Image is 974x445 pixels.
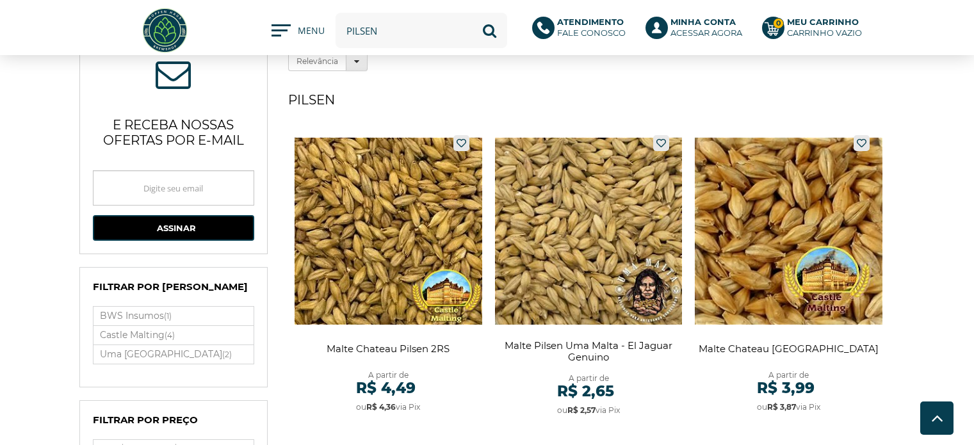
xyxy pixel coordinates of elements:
img: Hopfen Haus BrewShop [141,6,189,54]
b: Meu Carrinho [787,17,859,27]
b: Minha Conta [670,17,736,27]
span: MENU [298,24,323,44]
small: (4) [165,330,175,340]
a: Malte Pilsen Uma Malta - El Jaguar Genuino [495,129,683,426]
div: Carrinho Vazio [787,28,862,38]
strong: 0 [773,18,784,29]
h4: Filtrar por Preço [93,414,254,433]
a: BWS Insumos(1) [93,307,254,325]
a: AtendimentoFale conosco [532,17,633,45]
label: BWS Insumos [93,307,254,325]
p: Acessar agora [670,17,742,38]
input: Digite o que você procura [336,13,507,48]
label: Castle Malting [93,326,254,344]
span: ASSINE NOSSA NEWSLETTER [156,65,191,88]
a: Malte Chateau Pilsen 2RS [295,129,482,426]
input: Digite seu email [93,170,254,206]
button: Assinar [93,215,254,241]
small: (2) [222,350,232,359]
a: Minha ContaAcessar agora [645,17,749,45]
a: Uma [GEOGRAPHIC_DATA](2) [93,345,254,364]
small: (1) [164,311,172,321]
p: e receba nossas ofertas por e-mail [93,101,254,158]
button: Buscar [472,13,507,48]
b: Atendimento [557,17,624,27]
a: Castle Malting(4) [93,326,254,344]
label: Uma [GEOGRAPHIC_DATA] [93,345,254,364]
a: Malte Chateau Vienna [695,129,882,426]
button: MENU [272,24,323,37]
h1: pilsen [288,87,895,113]
h4: Filtrar por [PERSON_NAME] [93,280,254,300]
label: Relevância [288,52,346,71]
p: Fale conosco [557,17,626,38]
